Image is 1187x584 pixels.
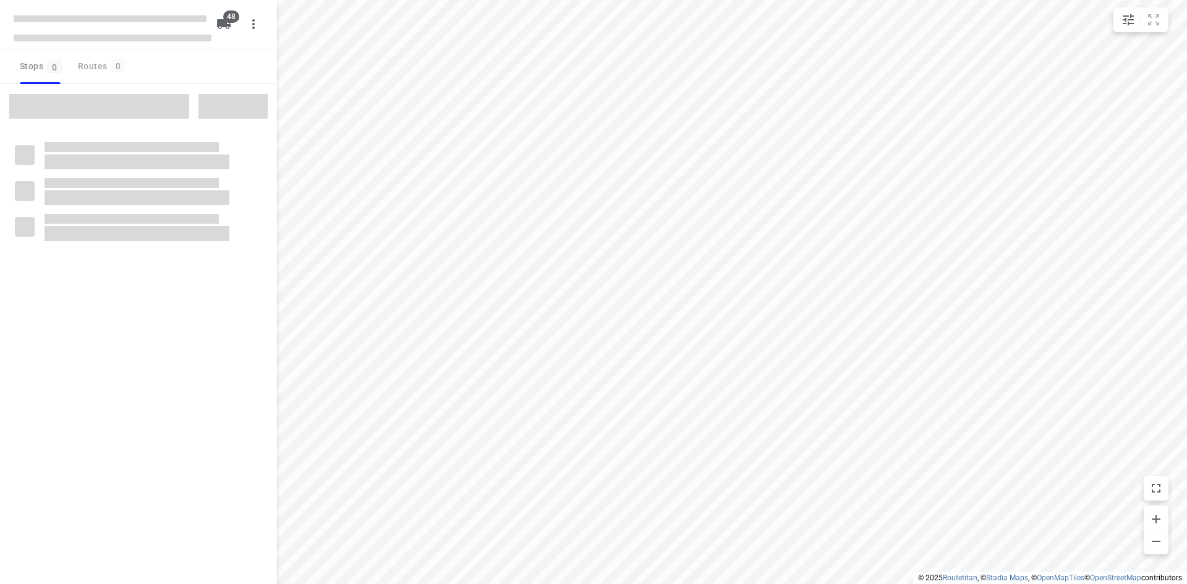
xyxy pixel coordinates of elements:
a: OpenStreetMap [1090,573,1141,582]
a: Stadia Maps [986,573,1028,582]
a: OpenMapTiles [1037,573,1084,582]
div: small contained button group [1113,7,1168,32]
a: Routetitan [943,573,977,582]
button: Map settings [1116,7,1141,32]
li: © 2025 , © , © © contributors [918,573,1182,582]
